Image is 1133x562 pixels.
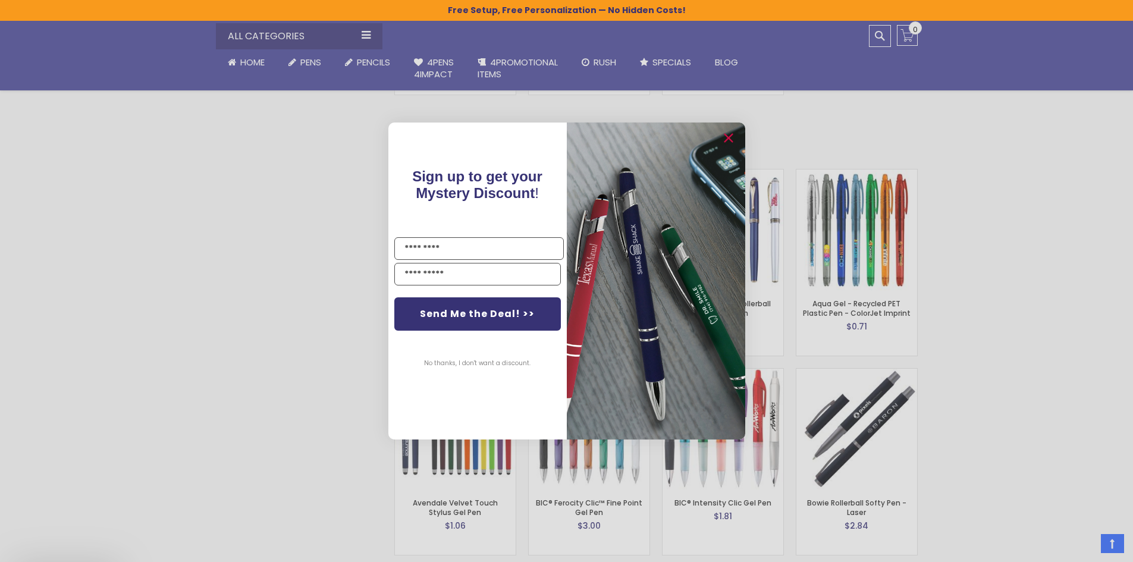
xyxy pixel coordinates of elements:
[418,348,536,378] button: No thanks, I don't want a discount.
[719,128,738,147] button: Close dialog
[394,263,561,285] input: YOUR EMAIL
[567,123,745,439] img: 081b18bf-2f98-4675-a917-09431eb06994.jpeg
[394,297,561,331] button: Send Me the Deal! >>
[412,168,542,201] span: Sign up to get your Mystery Discount
[412,168,542,201] span: !
[1035,530,1133,562] iframe: Google Customer Reviews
